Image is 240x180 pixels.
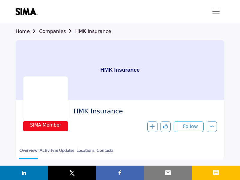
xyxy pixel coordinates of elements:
[174,121,204,132] button: Follow
[212,169,220,176] img: sms sharing button
[68,169,76,176] img: twitter sharing button
[76,147,95,158] a: Locations
[208,5,224,17] button: Toggle navigation
[207,121,217,132] button: More details
[16,28,39,34] a: Home
[116,169,124,176] img: facebook sharing button
[75,28,111,34] a: HMK Insurance
[160,121,171,132] button: Like
[30,122,61,129] span: SIMA Member
[164,169,172,176] img: email sharing button
[39,147,75,158] a: Activity & Updates
[73,107,214,115] h2: HMK Insurance
[39,28,75,34] a: Companies
[100,40,139,100] h1: HMK Insurance
[16,8,40,15] img: site Logo
[19,147,38,159] a: Overview
[20,169,28,176] img: linkedin sharing button
[96,147,114,158] a: Contacts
